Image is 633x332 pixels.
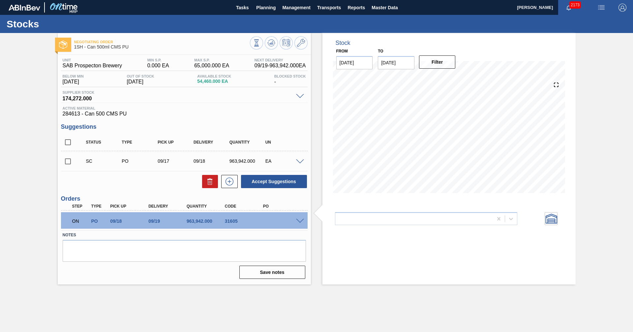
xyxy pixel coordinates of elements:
[223,218,266,224] div: 31605
[194,58,229,62] span: MAX S.P.
[274,74,306,78] span: Blocked Stock
[63,106,306,110] span: Active Material
[228,140,268,145] div: Quantity
[558,3,579,12] button: Notifications
[63,111,306,117] span: 284613 - Can 500 CMS PU
[218,175,238,188] div: New suggestion
[72,218,89,224] p: ON
[197,79,231,84] span: 54,460.000 EA
[238,174,308,189] div: Accept Suggestions
[61,123,308,130] h3: Suggestions
[261,204,304,209] div: PO
[255,58,306,62] span: Next Delivery
[156,158,196,164] div: 09/17/2025
[347,4,365,12] span: Reports
[71,214,90,228] div: Negotiating Order
[197,74,231,78] span: Available Stock
[63,230,306,240] label: Notes
[156,140,196,145] div: Pick up
[185,218,228,224] div: 963,942.000
[317,4,341,12] span: Transports
[372,4,398,12] span: Master Data
[282,4,311,12] span: Management
[89,204,109,209] div: Type
[120,158,160,164] div: Purchase order
[74,40,250,44] span: Negotiating Order
[108,218,151,224] div: 09/18/2025
[336,56,373,69] input: mm/dd/yyyy
[273,74,308,85] div: -
[63,94,293,101] span: 174,272.000
[294,36,308,50] button: Go to Master Data / General
[280,36,293,50] button: Schedule Inventory
[618,4,626,12] img: Logout
[120,140,160,145] div: Type
[597,4,605,12] img: userActions
[59,41,67,49] img: Ícone
[241,175,307,188] button: Accept Suggestions
[84,140,124,145] div: Status
[84,158,124,164] div: Suggestion Created
[63,74,84,78] span: Below Min
[199,175,218,188] div: Delete Suggestions
[256,4,276,12] span: Planning
[127,79,154,85] span: [DATE]
[419,55,456,69] button: Filter
[194,63,229,69] span: 65,000.000 EA
[228,158,268,164] div: 963,942.000
[336,49,348,53] label: From
[264,158,304,164] div: EA
[61,195,308,202] h3: Orders
[569,1,581,9] span: 2173
[223,204,266,209] div: Code
[239,266,305,279] button: Save notes
[74,45,250,50] span: 1SH - Can 500ml CMS PU
[378,49,383,53] label: to
[192,140,232,145] div: Delivery
[264,140,304,145] div: UN
[63,79,84,85] span: [DATE]
[185,204,228,209] div: Quantity
[108,204,151,209] div: Pick up
[235,4,250,12] span: Tasks
[378,56,414,69] input: mm/dd/yyyy
[265,36,278,50] button: Update Chart
[336,40,350,47] div: Stock
[7,20,124,28] h1: Stocks
[71,204,90,209] div: Step
[255,63,306,69] span: 09/19 - 963,942.000 EA
[250,36,263,50] button: Stocks Overview
[63,63,122,69] span: SAB Prospecton Brewery
[147,58,169,62] span: MIN S.P.
[127,74,154,78] span: Out Of Stock
[192,158,232,164] div: 09/18/2025
[63,58,122,62] span: Unit
[147,218,190,224] div: 09/19/2025
[89,218,109,224] div: Purchase order
[9,5,40,11] img: TNhmsLtSVTkK8tSr43FrP2fwEKptu5GPRR3wAAAABJRU5ErkJggg==
[147,63,169,69] span: 0.000 EA
[147,204,190,209] div: Delivery
[63,90,293,94] span: Supplier Stock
